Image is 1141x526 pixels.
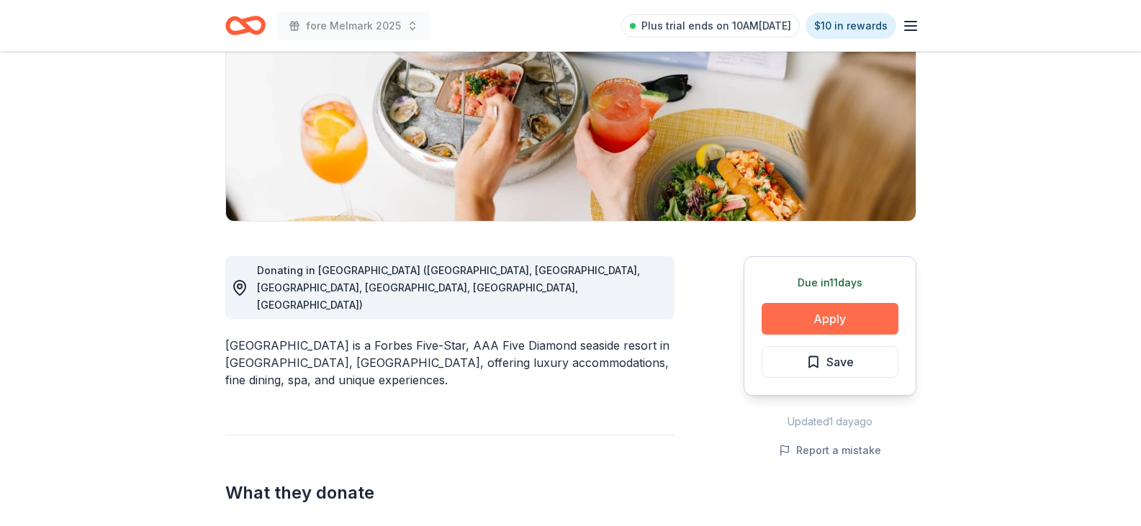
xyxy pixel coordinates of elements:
button: fore Melmark 2025 [277,12,430,40]
span: Save [826,353,854,371]
span: Plus trial ends on 10AM[DATE] [641,17,791,35]
span: fore Melmark 2025 [306,17,401,35]
button: Save [762,346,898,378]
h2: What they donate [225,481,675,504]
div: [GEOGRAPHIC_DATA] is a Forbes Five-Star, AAA Five Diamond seaside resort in [GEOGRAPHIC_DATA], [G... [225,337,675,389]
div: Updated 1 day ago [744,413,916,430]
div: Due in 11 days [762,274,898,291]
button: Apply [762,303,898,335]
a: $10 in rewards [806,13,896,39]
a: Home [225,9,266,42]
button: Report a mistake [779,442,881,459]
a: Plus trial ends on 10AM[DATE] [621,14,800,37]
span: Donating in [GEOGRAPHIC_DATA] ([GEOGRAPHIC_DATA], [GEOGRAPHIC_DATA], [GEOGRAPHIC_DATA], [GEOGRAPH... [257,264,640,311]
